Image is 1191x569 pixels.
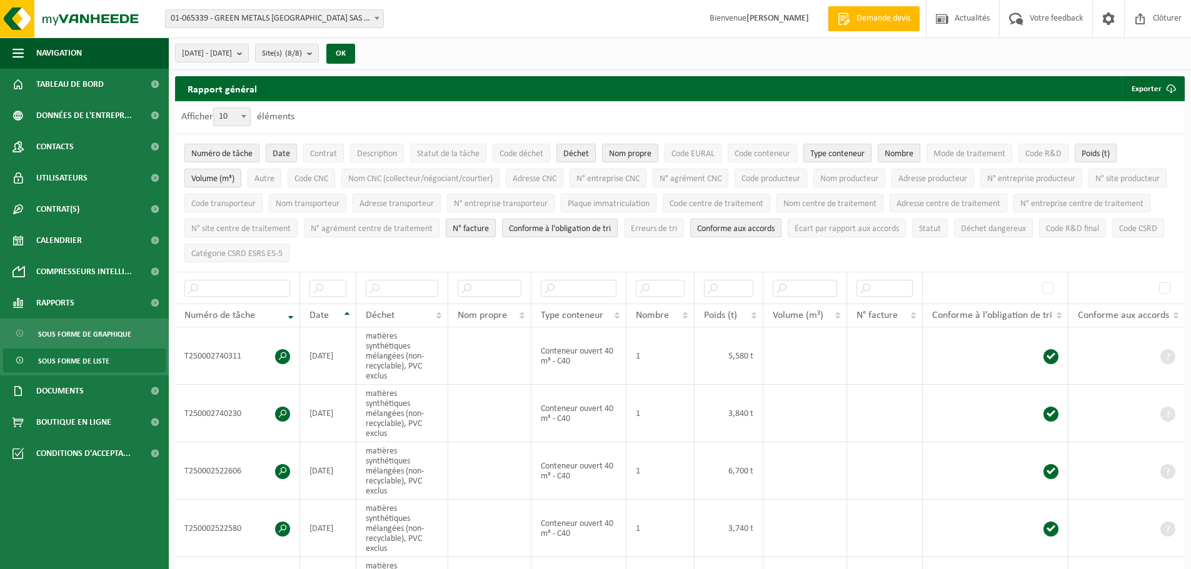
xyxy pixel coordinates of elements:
[531,442,626,500] td: Conteneur ouvert 40 m³ - C40
[36,256,132,287] span: Compresseurs intelli...
[626,327,695,385] td: 1
[458,310,507,320] span: Nom propre
[3,322,166,345] a: Sous forme de graphique
[38,349,109,373] span: Sous forme de liste
[609,149,651,159] span: Nom propre
[932,310,1052,320] span: Conforme à l’obligation de tri
[36,407,111,438] span: Boutique en ligne
[191,199,256,209] span: Code transporteur
[853,12,913,25] span: Demande devis
[570,169,646,187] button: N° entreprise CNCN° entreprise CNC: Activate to sort
[500,149,543,159] span: Code déchet
[980,169,1082,187] button: N° entreprise producteurN° entreprise producteur: Activate to sort
[36,100,132,131] span: Données de l'entrepr...
[36,69,104,100] span: Tableau de bord
[820,174,878,184] span: Nom producteur
[671,149,715,159] span: Code EURAL
[1088,169,1167,187] button: N° site producteurN° site producteur : Activate to sort
[266,144,297,162] button: DateDate: Activate to sort
[248,169,281,187] button: AutreAutre: Activate to sort
[1039,219,1106,237] button: Code R&D finalCode R&amp;D final: Activate to sort
[961,224,1026,234] span: Déchet dangereux
[36,131,74,162] span: Contacts
[506,169,563,187] button: Adresse CNCAdresse CNC: Activate to sort
[1078,310,1169,320] span: Conforme aux accords
[184,144,259,162] button: Numéro de tâcheNuméro de tâche: Activate to remove sorting
[214,108,250,126] span: 10
[356,327,448,385] td: matières synthétiques mélangées (non-recyclable), PVC exclus
[660,174,721,184] span: N° agrément CNC
[38,322,131,346] span: Sous forme de graphique
[165,9,384,28] span: 01-065339 - GREEN METALS FRANCE SAS - ONNAING
[184,244,289,262] button: Catégorie CSRD ESRS E5-5Catégorie CSRD ESRS E5-5: Activate to sort
[878,144,920,162] button: NombreNombre: Activate to sort
[695,500,763,557] td: 3,740 t
[310,149,337,159] span: Contrat
[602,144,658,162] button: Nom propreNom propre: Activate to sort
[254,174,274,184] span: Autre
[184,169,241,187] button: Volume (m³)Volume (m³): Activate to sort
[897,199,1000,209] span: Adresse centre de traitement
[773,310,823,320] span: Volume (m³)
[288,169,335,187] button: Code CNCCode CNC: Activate to sort
[788,219,906,237] button: Écart par rapport aux accordsÉcart par rapport aux accords: Activate to sort
[1018,144,1068,162] button: Code R&DCode R&amp;D: Activate to sort
[890,194,1007,212] button: Adresse centre de traitementAdresse centre de traitement: Activate to sort
[704,310,737,320] span: Poids (t)
[311,224,433,234] span: N° agrément centre de traitement
[741,174,800,184] span: Code producteur
[300,385,356,442] td: [DATE]
[303,144,344,162] button: ContratContrat: Activate to sort
[181,112,294,122] label: Afficher éléments
[568,199,650,209] span: Plaque immatriculation
[1075,144,1117,162] button: Poids (t)Poids (t): Activate to sort
[735,169,807,187] button: Code producteurCode producteur: Activate to sort
[898,174,967,184] span: Adresse producteur
[255,44,319,62] button: Site(s)(8/8)
[1122,76,1183,101] button: Exporter
[561,194,656,212] button: Plaque immatriculationPlaque immatriculation: Activate to sort
[919,224,941,234] span: Statut
[175,327,300,385] td: T250002740311
[357,149,397,159] span: Description
[746,14,809,23] strong: [PERSON_NAME]
[184,310,255,320] span: Numéro de tâche
[813,169,885,187] button: Nom producteurNom producteur: Activate to sort
[184,219,298,237] button: N° site centre de traitementN° site centre de traitement: Activate to sort
[665,144,721,162] button: Code EURALCode EURAL: Activate to sort
[556,144,596,162] button: DéchetDéchet: Activate to sort
[410,144,486,162] button: Statut de la tâcheStatut de la tâche: Activate to sort
[36,287,74,319] span: Rapports
[182,44,232,63] span: [DATE] - [DATE]
[927,144,1012,162] button: Mode de traitementMode de traitement: Activate to sort
[636,310,669,320] span: Nombre
[690,219,781,237] button: Conforme aux accords : Activate to sort
[513,174,556,184] span: Adresse CNC
[341,169,500,187] button: Nom CNC (collecteur/négociant/courtier)Nom CNC (collecteur/négociant/courtier): Activate to sort
[885,149,913,159] span: Nombre
[795,224,899,234] span: Écart par rapport aux accords
[356,500,448,557] td: matières synthétiques mélangées (non-recyclable), PVC exclus
[446,219,496,237] button: N° factureN° facture: Activate to sort
[36,37,82,69] span: Navigation
[1046,224,1099,234] span: Code R&D final
[783,199,877,209] span: Nom centre de traitement
[493,144,550,162] button: Code déchetCode déchet: Activate to sort
[36,375,84,407] span: Documents
[624,219,684,237] button: Erreurs de triErreurs de tri: Activate to sort
[1095,174,1160,184] span: N° site producteur
[653,169,728,187] button: N° agrément CNCN° agrément CNC: Activate to sort
[356,442,448,500] td: matières synthétiques mélangées (non-recyclable), PVC exclus
[454,199,548,209] span: N° entreprise transporteur
[670,199,763,209] span: Code centre de traitement
[175,442,300,500] td: T250002522606
[276,199,339,209] span: Nom transporteur
[631,224,677,234] span: Erreurs de tri
[803,144,872,162] button: Type conteneurType conteneur: Activate to sort
[309,310,329,320] span: Date
[366,310,394,320] span: Déchet
[36,162,88,194] span: Utilisateurs
[626,442,695,500] td: 1
[359,199,434,209] span: Adresse transporteur
[541,310,603,320] span: Type conteneur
